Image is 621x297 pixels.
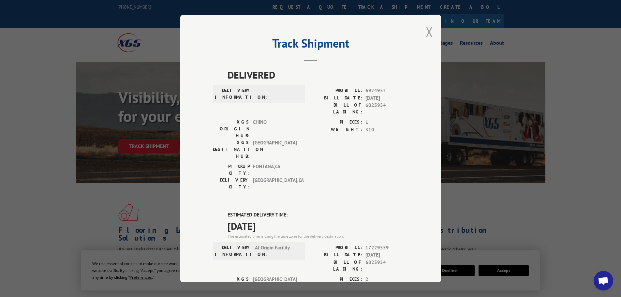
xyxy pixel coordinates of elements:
[311,275,362,283] label: PIECES:
[311,87,362,95] label: PROBILL:
[213,275,250,296] label: XGS ORIGIN HUB:
[311,251,362,259] label: BILL DATE:
[365,102,408,115] span: 6025954
[215,244,252,258] label: DELIVERY INFORMATION:
[311,94,362,102] label: BILL DATE:
[228,233,408,239] div: The estimated time is using the time zone for the delivery destination.
[253,139,297,160] span: [GEOGRAPHIC_DATA]
[594,271,613,290] div: Open chat
[213,139,250,160] label: XGS DESTINATION HUB:
[253,275,297,296] span: [GEOGRAPHIC_DATA]
[213,177,250,190] label: DELIVERY CITY:
[311,244,362,251] label: PROBILL:
[228,211,408,219] label: ESTIMATED DELIVERY TIME:
[228,67,408,82] span: DELIVERED
[311,126,362,133] label: WEIGHT:
[311,102,362,115] label: BILL OF LADING:
[311,259,362,272] label: BILL OF LADING:
[213,119,250,139] label: XGS ORIGIN HUB:
[365,275,408,283] span: 2
[426,23,433,40] button: Close modal
[215,87,252,101] label: DELIVERY INFORMATION:
[365,87,408,95] span: 6974952
[253,177,297,190] span: [GEOGRAPHIC_DATA] , CA
[228,218,408,233] span: [DATE]
[365,119,408,126] span: 1
[213,163,250,177] label: PICKUP CITY:
[365,259,408,272] span: 6025954
[365,251,408,259] span: [DATE]
[253,119,297,139] span: CHINO
[255,244,299,258] span: At Origin Facility
[311,119,362,126] label: PIECES:
[365,94,408,102] span: [DATE]
[365,126,408,133] span: 310
[213,39,408,51] h2: Track Shipment
[365,244,408,251] span: 17229559
[253,163,297,177] span: FONTANA , CA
